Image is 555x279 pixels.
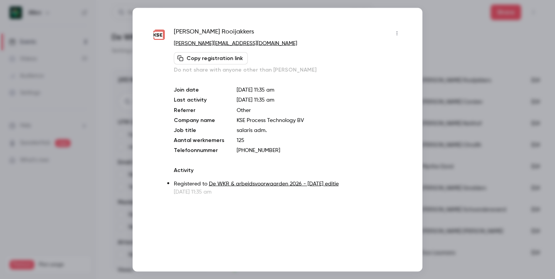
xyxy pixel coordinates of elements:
[152,28,166,42] img: kse.nl
[174,188,403,195] p: [DATE] 11:35 am
[174,116,224,124] p: Company name
[174,86,224,94] p: Join date
[174,166,403,174] p: Activity
[174,136,224,144] p: Aantal werknemers
[237,116,403,124] p: KSE Process Technology BV
[174,126,224,134] p: Job title
[209,181,339,186] a: De WKR & arbeidsvoorwaarden 2026 - [DATE] editie
[174,106,224,114] p: Referrer
[174,180,403,188] p: Registered to
[174,146,224,154] p: Telefoonnummer
[174,52,248,64] button: Copy registration link
[237,106,403,114] p: Other
[237,146,403,154] p: [PHONE_NUMBER]
[174,66,403,74] p: Do not share with anyone other than [PERSON_NAME]
[237,126,403,134] p: salaris adm.
[174,40,297,46] a: [PERSON_NAME][EMAIL_ADDRESS][DOMAIN_NAME]
[174,96,224,104] p: Last activity
[237,86,403,94] p: [DATE] 11:35 am
[237,97,274,102] span: [DATE] 11:35 am
[174,27,254,39] span: [PERSON_NAME] Rooijakkers
[237,136,403,144] p: 125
